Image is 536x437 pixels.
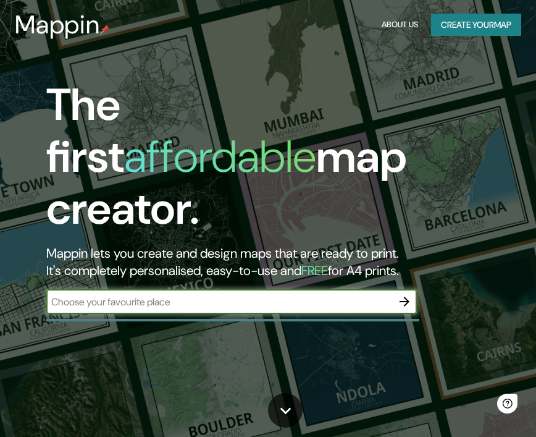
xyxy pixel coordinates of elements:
iframe: Help widget launcher [426,389,522,423]
input: Choose your favourite place [46,295,392,309]
h3: Mappin [15,10,100,40]
h5: FREE [301,262,328,279]
h1: The first map creator. [46,79,475,245]
h1: affordable [124,128,316,185]
button: Create yourmap [431,14,521,36]
h2: Mappin lets you create and design maps that are ready to print. It's completely personalised, eas... [46,245,475,279]
img: mappin-pin [100,25,110,35]
button: About Us [379,14,421,36]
